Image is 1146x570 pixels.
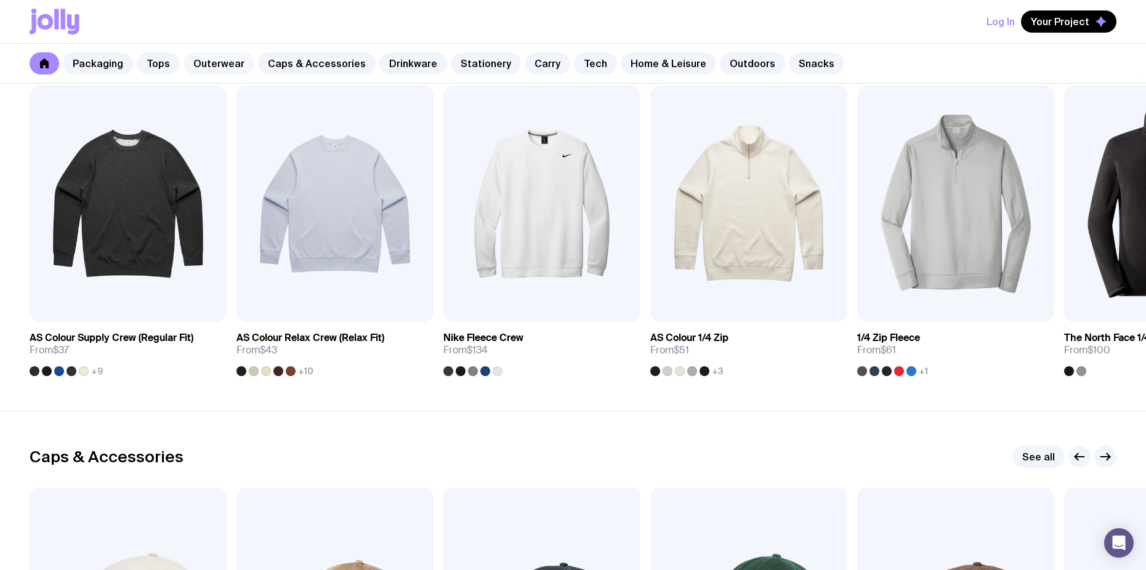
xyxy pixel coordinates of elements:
[236,332,384,344] h3: AS Colour Relax Crew (Relax Fit)
[1031,15,1089,28] span: Your Project
[674,343,689,356] span: $51
[260,343,277,356] span: $43
[30,448,184,466] h2: Caps & Accessories
[184,52,254,74] a: Outerwear
[30,332,193,344] h3: AS Colour Supply Crew (Regular Fit)
[525,52,570,74] a: Carry
[137,52,180,74] a: Tops
[258,52,376,74] a: Caps & Accessories
[443,332,523,344] h3: Nike Fleece Crew
[1064,344,1110,356] span: From
[720,52,785,74] a: Outdoors
[789,52,844,74] a: Snacks
[63,52,133,74] a: Packaging
[1104,528,1134,558] div: Open Intercom Messenger
[1087,343,1110,356] span: $100
[650,322,847,376] a: AS Colour 1/4 ZipFrom$51+3
[857,332,920,344] h3: 1/4 Zip Fleece
[857,322,1054,376] a: 1/4 Zip FleeceFrom$61+1
[650,332,728,344] h3: AS Colour 1/4 Zip
[443,322,640,376] a: Nike Fleece CrewFrom$134
[30,344,69,356] span: From
[91,366,103,376] span: +9
[1021,10,1116,33] button: Your Project
[574,52,617,74] a: Tech
[236,344,277,356] span: From
[919,366,928,376] span: +1
[712,366,724,376] span: +3
[379,52,447,74] a: Drinkware
[987,10,1015,33] button: Log In
[236,322,434,376] a: AS Colour Relax Crew (Relax Fit)From$43+10
[881,343,896,356] span: $61
[650,344,689,356] span: From
[53,343,69,356] span: $37
[467,343,488,356] span: $134
[621,52,716,74] a: Home & Leisure
[451,52,521,74] a: Stationery
[298,366,313,376] span: +10
[857,344,896,356] span: From
[1012,446,1065,468] a: See all
[30,322,227,376] a: AS Colour Supply Crew (Regular Fit)From$37+9
[443,344,488,356] span: From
